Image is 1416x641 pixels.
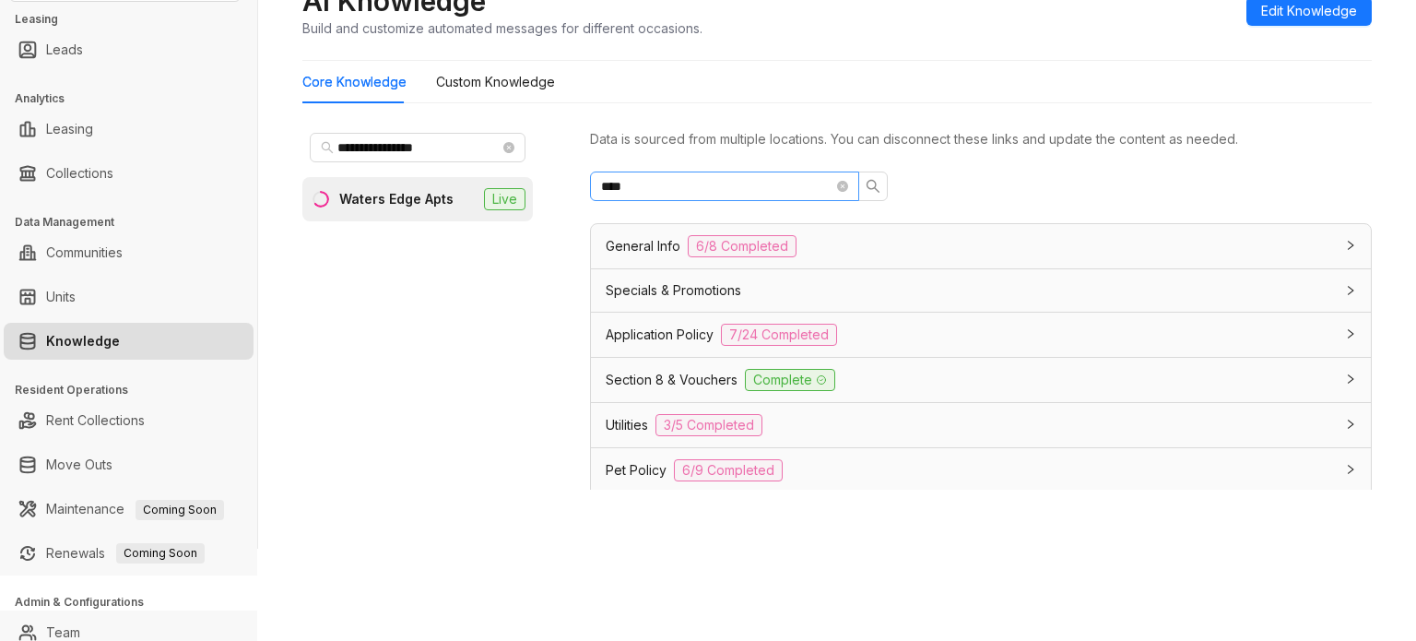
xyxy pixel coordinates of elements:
div: General Info6/8 Completed [591,224,1371,268]
li: Leasing [4,111,254,148]
span: Utilities [606,415,648,435]
a: Collections [46,155,113,192]
li: Communities [4,234,254,271]
li: Units [4,279,254,315]
div: Section 8 & VouchersComplete [591,358,1371,402]
div: Build and customize automated messages for different occasions. [302,18,702,38]
a: Leasing [46,111,93,148]
li: Maintenance [4,491,254,528]
span: Live [484,188,525,210]
span: collapsed [1345,240,1356,251]
span: search [321,141,334,154]
div: Data is sourced from multiple locations. You can disconnect these links and update the content as... [590,129,1372,149]
h3: Resident Operations [15,382,257,398]
h3: Admin & Configurations [15,594,257,611]
span: 6/9 Completed [674,459,783,481]
span: collapsed [1345,285,1356,296]
a: Rent Collections [46,402,145,439]
li: Renewals [4,535,254,572]
span: search [866,179,880,194]
h3: Leasing [15,11,257,28]
a: Communities [46,234,123,271]
span: close-circle [503,142,514,153]
a: Units [46,279,76,315]
li: Move Outs [4,446,254,483]
a: RenewalsComing Soon [46,535,205,572]
div: Application Policy7/24 Completed [591,313,1371,357]
li: Collections [4,155,254,192]
div: Utilities3/5 Completed [591,403,1371,447]
div: Specials & Promotions [591,269,1371,312]
span: close-circle [837,181,848,192]
span: Edit Knowledge [1261,1,1357,21]
div: Custom Knowledge [436,72,555,92]
span: collapsed [1345,374,1356,385]
li: Leads [4,31,254,68]
span: 3/5 Completed [655,414,762,436]
span: Coming Soon [136,500,224,520]
span: collapsed [1345,419,1356,430]
span: Application Policy [606,325,714,345]
span: General Info [606,236,680,256]
span: 7/24 Completed [721,324,837,346]
li: Rent Collections [4,402,254,439]
span: collapsed [1345,464,1356,475]
a: Move Outs [46,446,112,483]
h3: Data Management [15,214,257,231]
div: Core Knowledge [302,72,407,92]
span: Section 8 & Vouchers [606,370,737,390]
a: Knowledge [46,323,120,360]
h3: Analytics [15,90,257,107]
span: collapsed [1345,328,1356,339]
a: Leads [46,31,83,68]
div: Waters Edge Apts [339,189,454,209]
span: Coming Soon [116,543,205,564]
span: Specials & Promotions [606,280,741,301]
div: Pet Policy6/9 Completed [591,448,1371,493]
span: Complete [745,369,835,391]
span: 6/8 Completed [688,235,796,257]
span: Pet Policy [606,460,667,481]
li: Knowledge [4,323,254,360]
